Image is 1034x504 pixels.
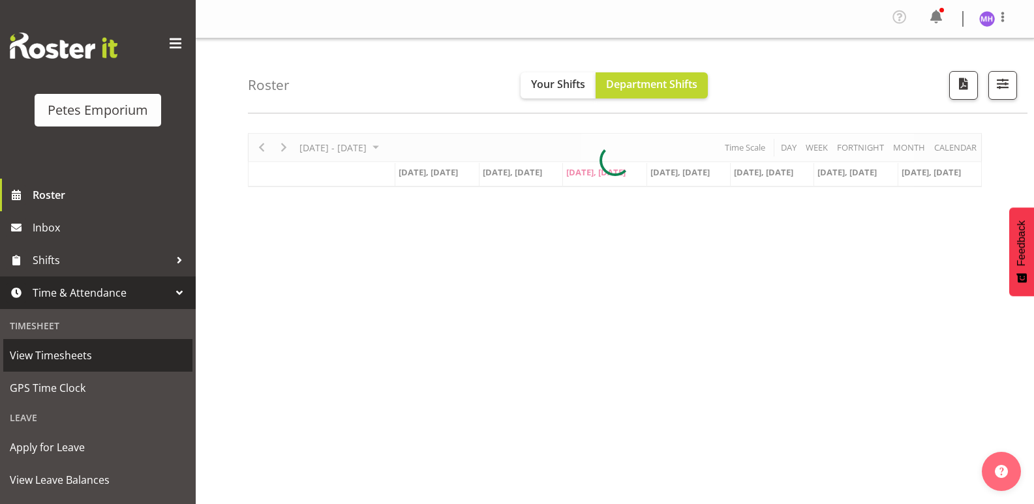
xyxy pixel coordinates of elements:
span: Time & Attendance [33,283,170,303]
img: help-xxl-2.png [995,465,1008,478]
span: Shifts [33,250,170,270]
a: View Leave Balances [3,464,192,496]
button: Your Shifts [521,72,596,98]
span: Feedback [1016,220,1027,266]
div: Leave [3,404,192,431]
button: Filter Shifts [988,71,1017,100]
span: GPS Time Clock [10,378,186,398]
span: View Leave Balances [10,470,186,490]
span: Your Shifts [531,77,585,91]
div: Timesheet [3,312,192,339]
a: GPS Time Clock [3,372,192,404]
div: Petes Emporium [48,100,148,120]
button: Department Shifts [596,72,708,98]
span: Department Shifts [606,77,697,91]
button: Feedback - Show survey [1009,207,1034,296]
img: mackenzie-halford4471.jpg [979,11,995,27]
span: Apply for Leave [10,437,186,457]
a: View Timesheets [3,339,192,372]
button: Download a PDF of the roster according to the set date range. [949,71,978,100]
span: Inbox [33,218,189,237]
img: Rosterit website logo [10,33,117,59]
a: Apply for Leave [3,431,192,464]
span: View Timesheets [10,346,186,365]
span: Roster [33,185,189,205]
h4: Roster [248,78,290,93]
